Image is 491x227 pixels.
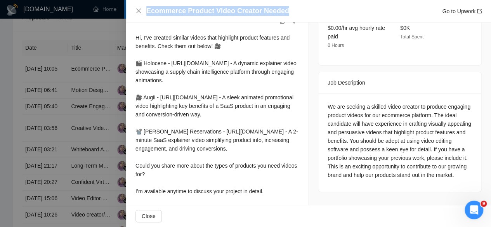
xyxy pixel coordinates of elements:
[400,34,423,40] span: Total Spent
[477,9,482,14] span: export
[328,43,344,48] span: 0 Hours
[135,210,162,222] button: Close
[481,201,487,207] span: 9
[146,6,289,16] h4: Ecommerce Product Video Creator Needed
[135,8,142,14] button: Close
[142,212,156,220] span: Close
[135,8,142,14] span: close
[328,72,472,93] div: Job Description
[135,33,299,221] div: Hi, I've created similar videos that highlight product features and benefits. Check them out belo...
[328,102,472,179] div: We are seeking a skilled video creator to produce engaging product videos for our ecommerce platf...
[465,201,483,219] iframe: Intercom live chat
[442,8,482,14] a: Go to Upworkexport
[400,25,410,31] span: $0K
[328,25,385,40] span: $0.00/hr avg hourly rate paid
